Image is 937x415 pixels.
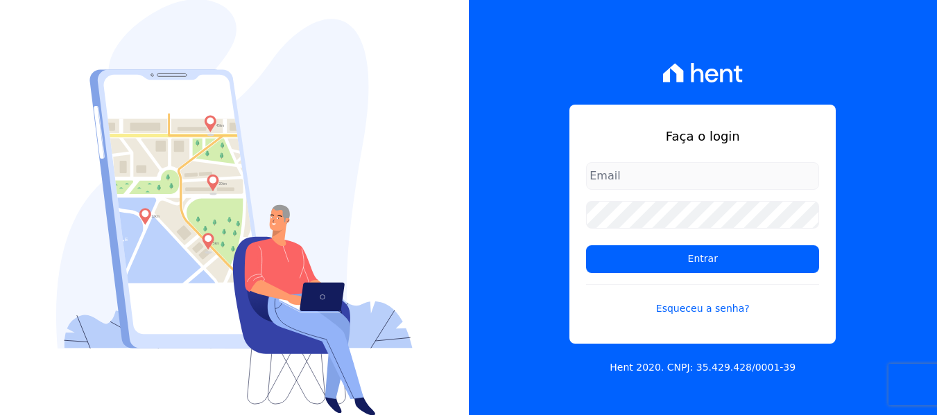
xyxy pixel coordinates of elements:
a: Esqueceu a senha? [586,284,819,316]
h1: Faça o login [586,127,819,145]
input: Email [586,162,819,190]
input: Entrar [586,245,819,273]
p: Hent 2020. CNPJ: 35.429.428/0001-39 [610,360,796,375]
